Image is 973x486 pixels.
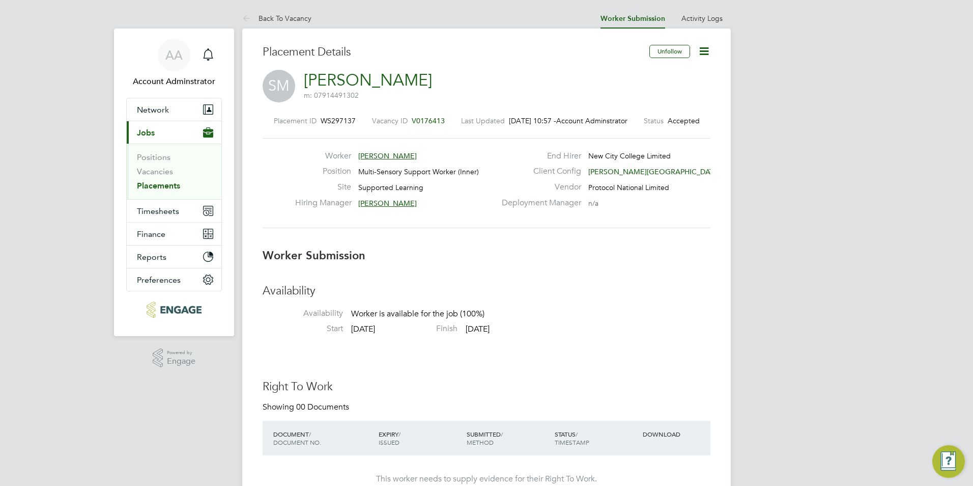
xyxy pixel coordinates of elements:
label: Start [263,323,343,334]
span: Timesheets [137,206,179,216]
span: n/a [588,199,598,208]
div: Showing [263,402,351,413]
span: SM [263,70,295,102]
b: Worker Submission [263,249,365,262]
span: Worker is available for the job (100%) [351,309,484,319]
span: Account Adminstrator [556,116,627,125]
button: Reports [127,246,221,268]
label: End Hirer [496,151,581,161]
h3: Placement Details [263,45,642,60]
span: / [576,430,578,438]
a: Go to home page [126,302,222,318]
button: Jobs [127,121,221,144]
span: [DATE] [466,324,490,334]
span: / [501,430,503,438]
span: New City College Limited [588,151,671,160]
button: Unfollow [649,45,690,58]
label: Hiring Manager [295,198,351,208]
span: [PERSON_NAME] [358,151,417,160]
label: Position [295,166,351,177]
span: Network [137,105,169,115]
span: [PERSON_NAME][GEOGRAPHIC_DATA] [588,167,720,176]
span: DOCUMENT NO. [273,438,321,446]
img: protocol-logo-retina.png [147,302,201,318]
h3: Availability [263,284,710,299]
label: Finish [377,323,457,334]
nav: Main navigation [114,29,234,336]
a: Worker Submission [600,14,665,23]
span: Finance [137,229,165,239]
button: Preferences [127,268,221,291]
label: Availability [263,308,343,319]
span: 00 Documents [296,402,349,412]
span: Powered by [167,348,195,357]
label: Deployment Manager [496,198,581,208]
span: Supported Learning [358,183,423,192]
label: Last Updated [461,116,505,125]
button: Engage Resource Center [932,445,965,478]
a: Vacancies [137,167,173,176]
span: Engage [167,357,195,366]
span: Multi-Sensory Support Worker (Inner) [358,167,479,176]
label: Status [644,116,664,125]
a: Back To Vacancy [242,14,311,23]
div: EXPIRY [376,425,464,451]
div: This worker needs to supply evidence for their Right To Work. [273,474,700,484]
span: WS297137 [321,116,356,125]
span: AA [165,48,183,62]
label: Worker [295,151,351,161]
div: DOWNLOAD [640,425,710,443]
label: Vendor [496,182,581,193]
label: Vacancy ID [372,116,408,125]
h3: Right To Work [263,380,710,394]
span: Account Adminstrator [126,75,222,88]
span: [DATE] 10:57 - [509,116,556,125]
span: TIMESTAMP [555,438,589,446]
button: Network [127,98,221,121]
a: Activity Logs [681,14,723,23]
span: [DATE] [351,324,375,334]
span: Jobs [137,128,155,138]
label: Placement ID [274,116,317,125]
a: [PERSON_NAME] [304,70,432,90]
span: / [398,430,400,438]
div: DOCUMENT [271,425,376,451]
a: AAAccount Adminstrator [126,39,222,88]
button: Timesheets [127,200,221,222]
span: [PERSON_NAME] [358,199,417,208]
span: Accepted [668,116,700,125]
div: SUBMITTED [464,425,552,451]
span: Preferences [137,275,181,285]
a: Placements [137,181,180,191]
span: ISSUED [379,438,399,446]
span: V0176413 [412,116,445,125]
div: STATUS [552,425,640,451]
div: Jobs [127,144,221,199]
span: m: 07914491302 [304,91,359,100]
label: Site [295,182,351,193]
span: METHOD [467,438,494,446]
span: / [309,430,311,438]
label: Client Config [496,166,581,177]
button: Finance [127,223,221,245]
span: Protocol National Limited [588,183,669,192]
a: Positions [137,152,170,162]
span: Reports [137,252,166,262]
a: Powered byEngage [153,348,196,368]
